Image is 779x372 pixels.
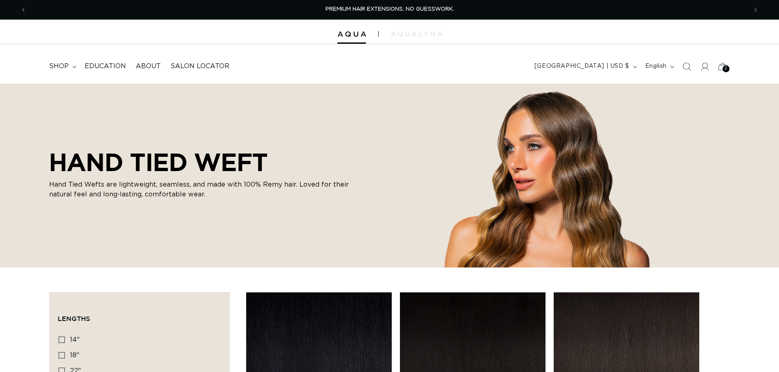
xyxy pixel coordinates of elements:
span: Salon Locator [171,62,229,71]
a: Education [80,57,131,76]
span: 18" [70,352,79,359]
span: PREMIUM HAIR EXTENSIONS. NO GUESSWORK. [326,7,454,12]
button: [GEOGRAPHIC_DATA] | USD $ [530,59,640,74]
img: aqualyna.com [391,31,442,36]
button: Previous announcement [14,2,32,18]
img: Aqua Hair Extensions [337,31,366,37]
span: English [645,62,667,71]
button: Next announcement [747,2,765,18]
span: Lengths [58,315,90,322]
span: shop [49,62,69,71]
span: About [136,62,161,71]
h2: HAND TIED WEFT [49,148,360,176]
span: 14" [70,336,80,343]
summary: shop [44,57,80,76]
span: Education [85,62,126,71]
button: English [640,59,678,74]
span: 2 [725,65,727,72]
a: Salon Locator [166,57,234,76]
a: About [131,57,166,76]
summary: Lengths (0 selected) [58,301,221,330]
span: [GEOGRAPHIC_DATA] | USD $ [534,62,629,71]
summary: Search [678,58,696,76]
p: Hand Tied Wefts are lightweight, seamless, and made with 100% Remy hair. Loved for their natural ... [49,180,360,199]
